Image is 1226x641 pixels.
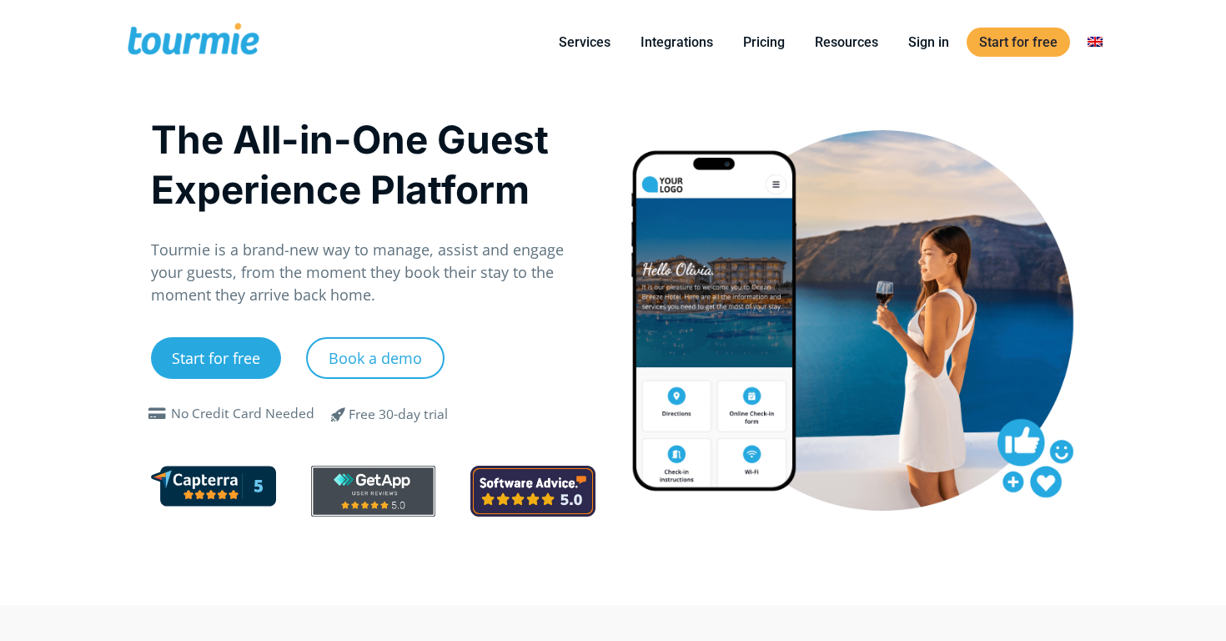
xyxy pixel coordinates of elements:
[151,114,595,215] h1: The All-in-One Guest Experience Platform
[319,404,359,424] span: 
[144,407,171,421] span: 
[171,404,314,424] div: No Credit Card Needed
[802,32,891,53] a: Resources
[896,32,962,53] a: Sign in
[628,32,726,53] a: Integrations
[151,337,281,379] a: Start for free
[967,28,1070,57] a: Start for free
[546,32,623,53] a: Services
[349,405,448,425] div: Free 30-day trial
[151,239,595,306] p: Tourmie is a brand-new way to manage, assist and engage your guests, from the moment they book th...
[306,337,445,379] a: Book a demo
[731,32,797,53] a: Pricing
